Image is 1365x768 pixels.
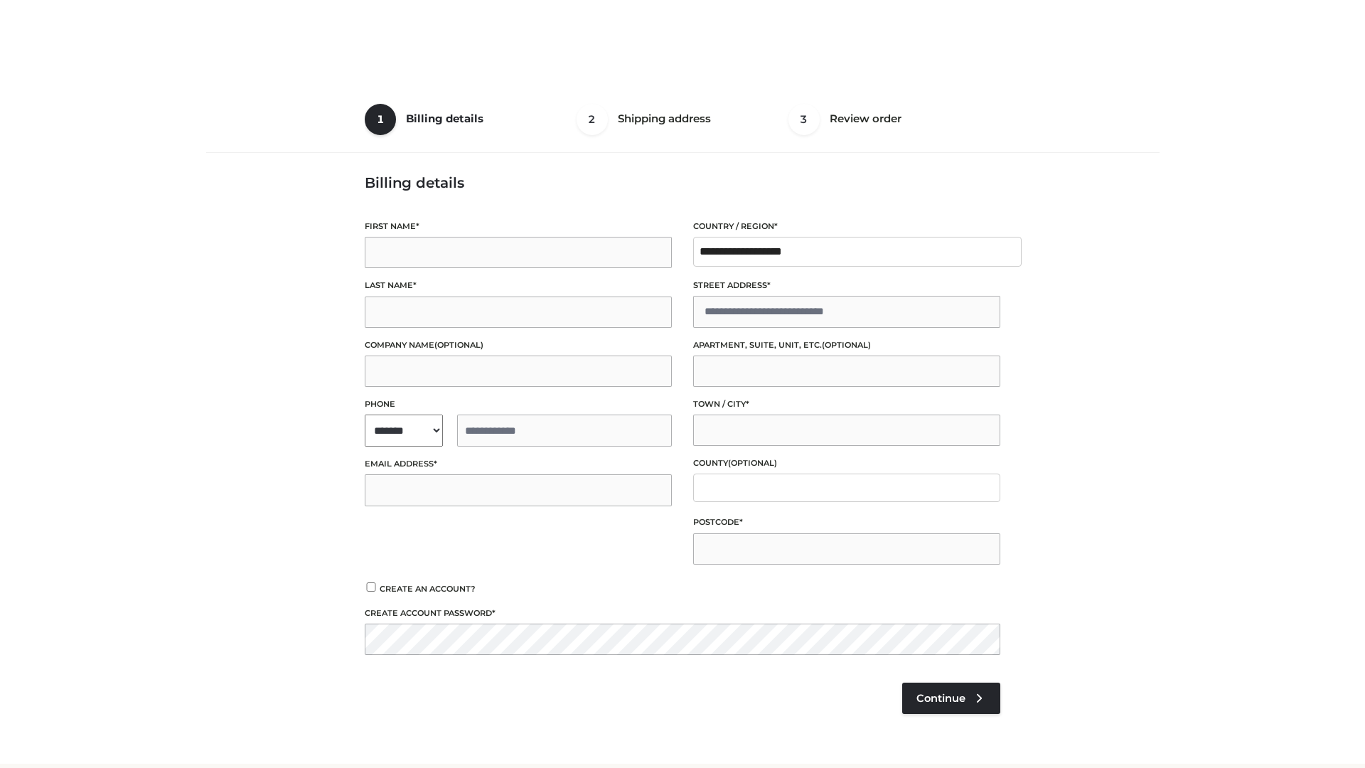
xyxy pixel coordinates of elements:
span: (optional) [822,340,871,350]
span: 2 [577,104,608,135]
label: Email address [365,457,672,471]
label: Street address [693,279,1000,292]
span: Review order [830,112,901,125]
span: 3 [788,104,820,135]
label: Phone [365,398,672,411]
a: Continue [902,683,1000,714]
input: Create an account? [365,582,378,592]
label: Last name [365,279,672,292]
span: Continue [916,692,965,705]
label: First name [365,220,672,233]
span: Shipping address [618,112,711,125]
span: Create an account? [380,584,476,594]
span: (optional) [434,340,483,350]
label: Town / City [693,398,1000,411]
span: Billing details [406,112,483,125]
label: Company name [365,338,672,352]
label: Create account password [365,607,1000,620]
label: Apartment, suite, unit, etc. [693,338,1000,352]
span: 1 [365,104,396,135]
span: (optional) [728,458,777,468]
label: Country / Region [693,220,1000,233]
h3: Billing details [365,174,1000,191]
label: Postcode [693,516,1000,529]
label: County [693,457,1000,470]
